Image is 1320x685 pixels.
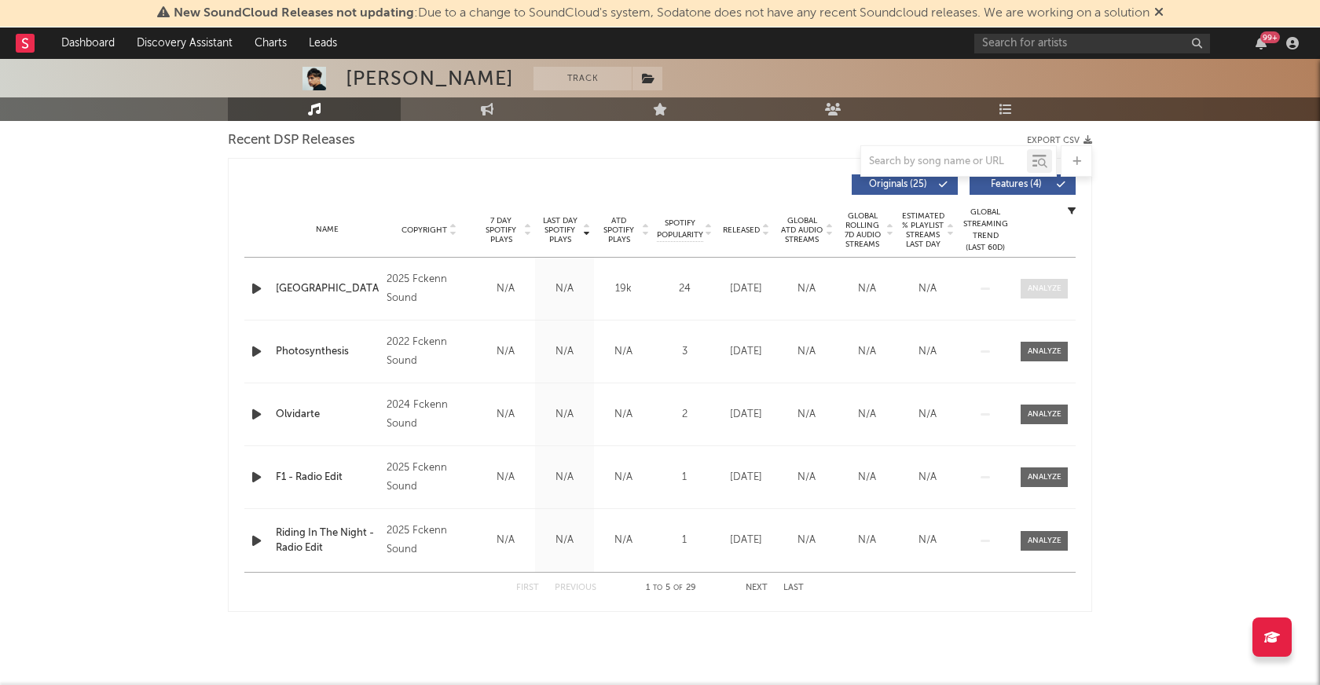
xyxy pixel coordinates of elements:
div: [DATE] [720,281,772,297]
div: N/A [901,533,954,548]
span: of [673,584,683,592]
span: Copyright [401,225,447,235]
div: 1 [657,470,712,485]
button: 99+ [1256,37,1267,49]
div: 2025 Fckenn Sound [387,522,472,559]
div: N/A [780,533,833,548]
button: Previous [555,584,596,592]
div: [DATE] [720,407,772,423]
div: N/A [539,533,590,548]
div: N/A [780,344,833,360]
button: First [516,584,539,592]
div: N/A [539,344,590,360]
span: Last Day Spotify Plays [539,216,581,244]
div: 2025 Fckenn Sound [387,459,472,496]
span: ATD Spotify Plays [598,216,640,244]
div: 19k [598,281,649,297]
a: Leads [298,27,348,59]
span: Recent DSP Releases [228,131,355,150]
div: N/A [480,470,531,485]
div: N/A [539,281,590,297]
div: N/A [901,407,954,423]
div: N/A [841,470,893,485]
div: N/A [841,533,893,548]
div: N/A [841,407,893,423]
div: N/A [901,281,954,297]
div: 1 5 29 [628,579,714,598]
div: Name [276,224,379,236]
div: N/A [901,344,954,360]
div: 99 + [1260,31,1280,43]
div: N/A [780,281,833,297]
a: Photosynthesis [276,344,379,360]
span: to [653,584,662,592]
div: N/A [539,407,590,423]
div: [DATE] [720,470,772,485]
button: Originals(25) [852,174,958,195]
div: N/A [598,533,649,548]
span: Estimated % Playlist Streams Last Day [901,211,944,249]
span: Global Rolling 7D Audio Streams [841,211,884,249]
div: [PERSON_NAME] [346,67,514,90]
div: 2 [657,407,712,423]
span: Originals ( 25 ) [862,180,934,189]
div: N/A [841,281,893,297]
div: 3 [657,344,712,360]
button: Last [783,584,804,592]
span: New SoundCloud Releases not updating [174,7,414,20]
span: Features ( 4 ) [980,180,1052,189]
div: [DATE] [720,344,772,360]
a: Dashboard [50,27,126,59]
div: N/A [598,470,649,485]
span: Global ATD Audio Streams [780,216,823,244]
div: 2024 Fckenn Sound [387,396,472,434]
div: N/A [480,533,531,548]
div: 2022 Fckenn Sound [387,333,472,371]
a: Discovery Assistant [126,27,244,59]
span: Spotify Popularity [657,218,703,241]
button: Track [533,67,632,90]
a: Olvidarte [276,407,379,423]
input: Search by song name or URL [861,156,1027,168]
div: Global Streaming Trend (Last 60D) [962,207,1009,254]
span: : Due to a change to SoundCloud's system, Sodatone does not have any recent Soundcloud releases. ... [174,7,1149,20]
div: N/A [598,407,649,423]
button: Next [746,584,768,592]
div: N/A [480,281,531,297]
button: Export CSV [1027,136,1092,145]
a: Charts [244,27,298,59]
span: Released [723,225,760,235]
div: N/A [841,344,893,360]
a: [GEOGRAPHIC_DATA] [276,281,379,297]
a: Riding In The Night - Radio Edit [276,526,379,556]
div: N/A [480,344,531,360]
div: N/A [780,470,833,485]
div: N/A [901,470,954,485]
a: F1 - Radio Edit [276,470,379,485]
div: N/A [598,344,649,360]
div: [DATE] [720,533,772,548]
div: 2025 Fckenn Sound [387,270,472,308]
div: 1 [657,533,712,548]
div: N/A [780,407,833,423]
input: Search for artists [974,34,1210,53]
span: Dismiss [1154,7,1164,20]
div: N/A [480,407,531,423]
div: 24 [657,281,712,297]
div: N/A [539,470,590,485]
button: Features(4) [970,174,1076,195]
span: 7 Day Spotify Plays [480,216,522,244]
